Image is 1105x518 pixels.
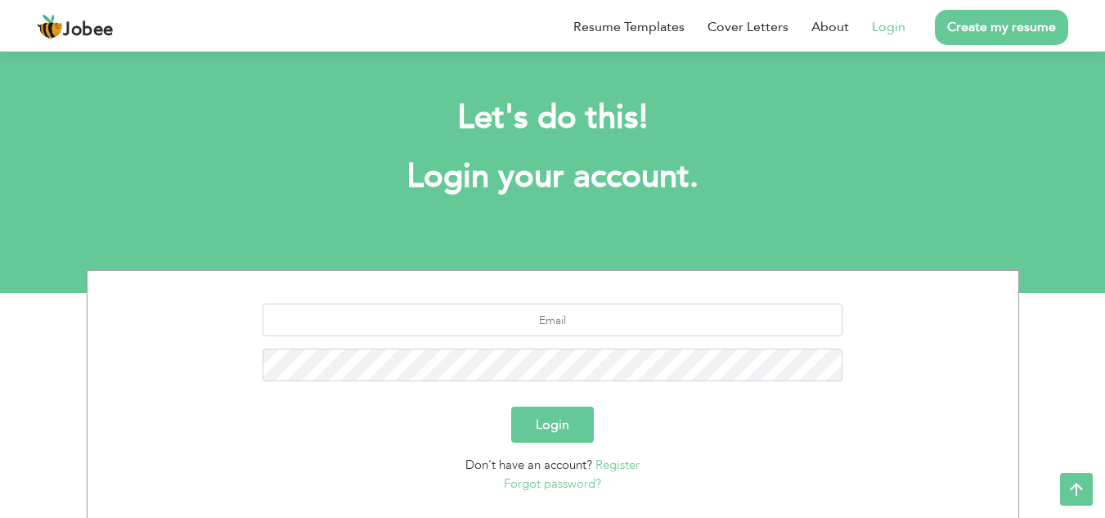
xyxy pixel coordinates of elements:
a: Forgot password? [504,475,601,492]
a: Register [595,457,640,473]
a: Jobee [37,14,114,40]
span: Don't have an account? [465,457,592,473]
a: Login [872,17,905,37]
a: Resume Templates [573,17,685,37]
img: jobee.io [37,14,63,40]
a: Cover Letters [707,17,788,37]
span: Jobee [63,21,114,39]
h2: Let's do this! [111,97,995,139]
a: About [811,17,849,37]
h1: Login your account. [111,155,995,198]
button: Login [511,407,594,443]
a: Create my resume [935,10,1068,45]
input: Email [263,304,842,336]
